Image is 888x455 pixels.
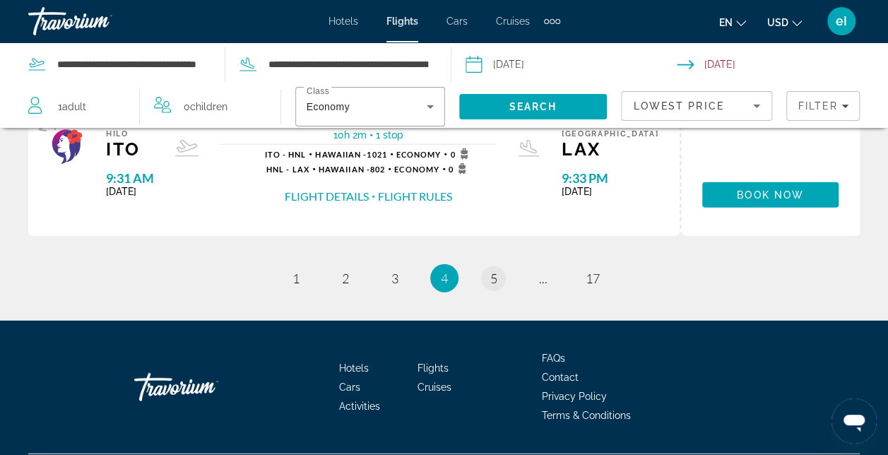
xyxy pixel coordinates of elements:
span: 9:31 AM [106,170,154,186]
span: ITO [106,138,154,160]
span: Book now [737,189,804,201]
span: Economy [307,101,350,112]
button: Extra navigation items [544,10,560,32]
button: Change language [719,12,746,32]
a: Cars [446,16,468,27]
a: Contact [542,372,579,383]
span: 17 [586,271,600,286]
button: User Menu [823,6,860,36]
span: 10h 2m [333,129,367,141]
button: Flight Rules [378,189,452,204]
img: Airline logo [49,129,85,165]
span: 0 [450,148,472,160]
span: 1 stop [376,129,403,141]
button: Select depart date [466,43,677,85]
a: FAQs [542,353,565,364]
span: Children [190,101,227,112]
span: LAX [562,138,658,160]
mat-label: Class [307,87,329,96]
button: Book now [702,182,839,208]
span: 9:33 PM [562,170,658,186]
button: Filters [786,91,860,121]
span: Hawaiian - [319,165,370,174]
mat-select: Sort by [633,97,760,114]
a: Privacy Policy [542,391,607,402]
button: Change currency [767,12,802,32]
span: USD [767,17,788,28]
span: Adult [62,101,86,112]
span: Hawaiian - [315,150,367,159]
span: [DATE] [106,186,154,197]
a: Cruises [496,16,530,27]
span: [DATE] [562,186,658,197]
span: Filter [798,100,838,112]
span: 0 [184,97,227,117]
span: ITO - HNL [264,150,306,159]
span: HNL - LAX [266,165,309,174]
a: Flights [386,16,418,27]
span: 3 [391,271,398,286]
a: Flights [418,362,449,374]
span: 1 [58,97,86,117]
iframe: Button to launch messaging window [831,398,877,444]
span: Economy [396,150,442,159]
span: Hilo [106,129,154,138]
a: Go Home [134,366,276,408]
button: Flight Details [285,189,369,204]
a: Cars [339,382,360,393]
span: en [719,17,733,28]
a: Hotels [328,16,358,27]
span: Lowest Price [633,100,723,112]
button: Travelers: 1 adult, 0 children [14,85,280,128]
span: 4 [441,271,448,286]
span: Economy [394,165,439,174]
span: [GEOGRAPHIC_DATA] [562,129,658,138]
button: Search [459,94,608,119]
nav: Pagination [28,264,860,292]
span: 802 [319,165,385,174]
span: 1021 [315,150,386,159]
a: Activities [339,401,380,412]
span: ... [539,271,547,286]
span: 2 [342,271,349,286]
span: Search [509,101,557,112]
a: Terms & Conditions [542,410,631,421]
span: 0 [449,163,470,175]
span: 5 [490,271,497,286]
span: 1 [292,271,300,286]
a: Travorium [28,3,170,40]
button: Select return date [677,43,888,85]
span: eI [836,14,847,28]
a: Hotels [339,362,369,374]
a: Cruises [418,382,451,393]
